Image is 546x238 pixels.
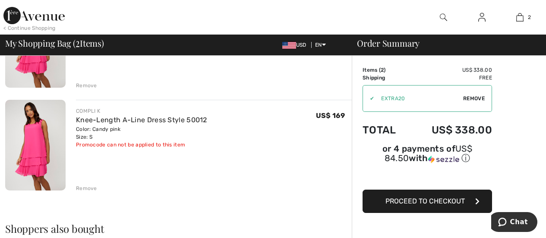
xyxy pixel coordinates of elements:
td: Total [363,115,409,145]
td: Shipping [363,74,409,82]
span: My Shopping Bag ( Items) [5,39,104,48]
img: My Info [478,12,486,22]
a: Knee-Length A-Line Dress Style 50012 [76,116,207,124]
span: 2 [381,67,384,73]
div: Promocode can not be applied to this item [76,141,207,149]
a: Sign In [471,12,492,23]
span: 2 [76,37,80,48]
td: US$ 338.00 [409,66,492,74]
div: < Continue Shopping [3,24,56,32]
span: Remove [463,95,485,102]
span: US$ 169 [316,111,345,120]
div: Remove [76,184,97,192]
td: Free [409,74,492,82]
span: USD [282,42,310,48]
div: Color: Candy pink Size: S [76,125,207,141]
div: or 4 payments of with [363,145,492,164]
img: Sezzle [428,155,459,163]
div: COMPLI K [76,107,207,115]
div: Order Summary [347,39,541,48]
h2: Shoppers also bought [5,223,352,234]
div: ✔ [363,95,374,102]
input: Promo code [374,86,463,111]
img: US Dollar [282,42,296,49]
span: US$ 84.50 [385,143,472,163]
img: 1ère Avenue [3,7,65,24]
span: Proceed to Checkout [385,197,465,205]
td: Items ( ) [363,66,409,74]
iframe: Opens a widget where you can chat to one of our agents [491,212,537,234]
span: 2 [528,13,531,21]
td: US$ 338.00 [409,115,492,145]
span: EN [315,42,326,48]
a: 2 [501,12,539,22]
button: Proceed to Checkout [363,190,492,213]
img: Knee-Length A-Line Dress Style 50012 [5,100,66,190]
img: My Bag [516,12,524,22]
img: search the website [440,12,447,22]
iframe: PayPal-paypal [363,167,492,187]
div: or 4 payments ofUS$ 84.50withSezzle Click to learn more about Sezzle [363,145,492,167]
div: Remove [76,82,97,89]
